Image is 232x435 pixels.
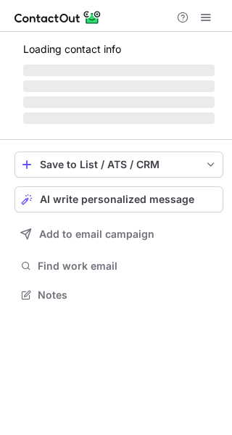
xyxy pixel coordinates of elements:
p: Loading contact info [23,43,215,55]
span: ‌ [23,80,215,92]
button: Add to email campaign [14,221,223,247]
span: ‌ [23,112,215,124]
span: Notes [38,289,217,302]
span: ‌ [23,96,215,108]
button: Notes [14,285,223,305]
button: AI write personalized message [14,186,223,212]
span: Add to email campaign [39,228,154,240]
div: Save to List / ATS / CRM [40,159,198,170]
span: ‌ [23,65,215,76]
span: AI write personalized message [40,194,194,205]
button: Find work email [14,256,223,276]
img: ContactOut v5.3.10 [14,9,101,26]
button: save-profile-one-click [14,152,223,178]
span: Find work email [38,260,217,273]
